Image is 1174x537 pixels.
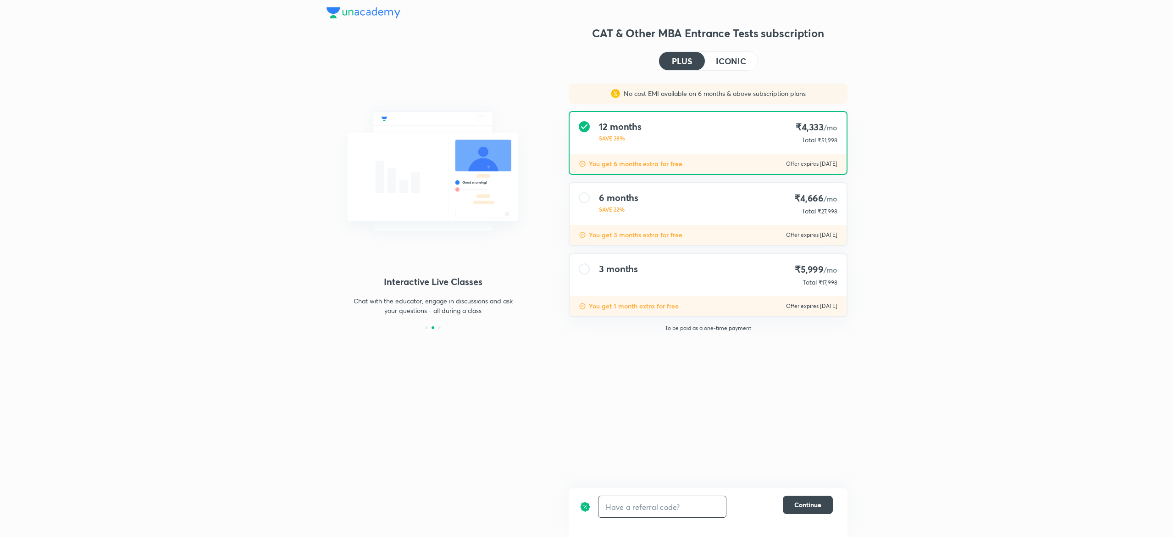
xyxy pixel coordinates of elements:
p: Chat with the educator, engage in discussions and ask your questions - all during a class [353,296,513,315]
button: PLUS [659,52,705,70]
img: chat_with_educator_6cb3c64761.svg [327,92,539,252]
span: ₹51,998 [818,137,837,144]
p: Total [802,135,816,145]
button: ICONIC [705,52,757,70]
button: Continue [783,496,833,514]
h4: Interactive Live Classes [327,275,539,289]
p: Offer expires [DATE] [786,302,837,310]
img: sales discount [611,89,620,98]
h4: PLUS [672,57,692,65]
input: Have a referral code? [598,496,726,518]
p: You get 6 months extra for free [589,159,682,168]
p: You get 1 month extra for free [589,302,679,311]
img: Company Logo [327,7,400,18]
h4: ₹4,333 [796,121,837,134]
span: ₹27,998 [818,208,837,215]
p: SAVE 22% [599,205,638,213]
p: Offer expires [DATE] [786,160,837,168]
p: Total [802,207,816,216]
p: Offer expires [DATE] [786,231,837,239]
h4: 12 months [599,121,642,132]
h4: ₹5,999 [795,263,837,276]
img: discount [579,302,586,310]
img: discount [579,231,586,239]
img: discount [580,496,591,518]
span: /mo [824,194,837,203]
span: Continue [794,500,821,509]
p: SAVE 28% [599,134,642,142]
h4: ₹4,666 [794,192,837,205]
p: You get 3 months extra for free [589,230,682,240]
h4: 6 months [599,192,638,203]
span: /mo [824,123,837,132]
h3: CAT & Other MBA Entrance Tests subscription [569,26,847,40]
p: To be paid as a one-time payment [561,324,855,332]
span: ₹17,998 [819,279,837,286]
h4: 3 months [599,263,638,274]
img: discount [579,160,586,168]
span: /mo [824,265,837,274]
p: Total [803,278,817,287]
p: No cost EMI available on 6 months & above subscription plans [620,89,806,98]
h4: ICONIC [716,57,746,65]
